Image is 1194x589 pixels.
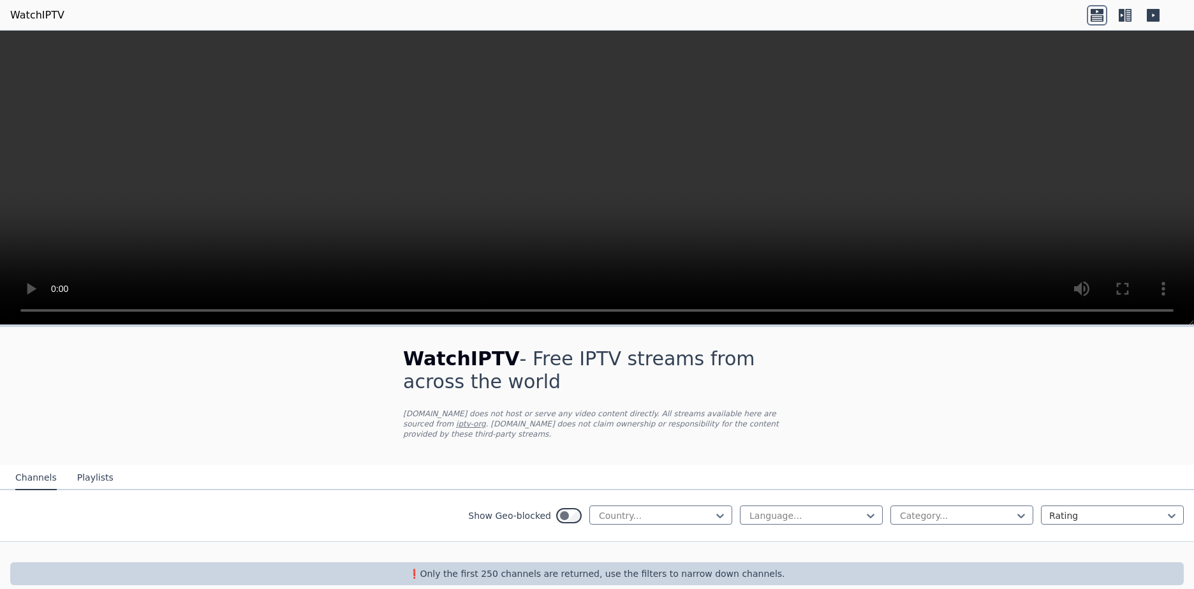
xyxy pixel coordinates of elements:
[15,466,57,490] button: Channels
[10,8,64,23] a: WatchIPTV
[456,419,486,428] a: iptv-org
[468,509,551,522] label: Show Geo-blocked
[403,409,791,439] p: [DOMAIN_NAME] does not host or serve any video content directly. All streams available here are s...
[403,347,520,370] span: WatchIPTV
[403,347,791,393] h1: - Free IPTV streams from across the world
[77,466,114,490] button: Playlists
[15,567,1179,580] p: ❗️Only the first 250 channels are returned, use the filters to narrow down channels.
